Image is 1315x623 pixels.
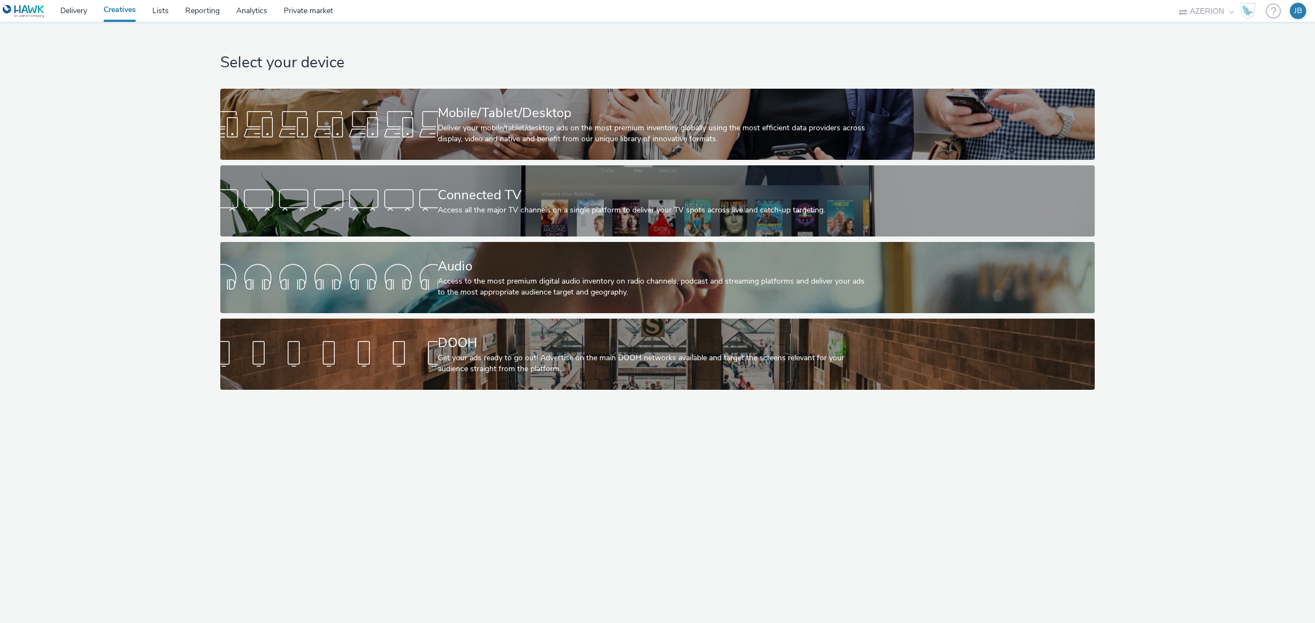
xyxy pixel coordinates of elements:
a: Mobile/Tablet/DesktopDeliver your mobile/tablet/desktop ads on the most premium inventory globall... [220,89,1094,160]
a: Connected TVAccess all the major TV channels on a single platform to deliver your TV spots across... [220,165,1094,236]
div: Access to the most premium digital audio inventory on radio channels, podcast and streaming platf... [438,276,873,298]
div: DOOH [438,333,873,353]
div: Mobile/Tablet/Desktop [438,103,873,123]
a: Hawk Academy [1239,2,1260,20]
div: JB [1294,3,1302,19]
div: Access all the major TV channels on a single platform to deliver your TV spots across live and ca... [438,205,873,216]
div: Deliver your mobile/tablet/desktop ads on the most premium inventory globally using the most effi... [438,123,873,145]
img: undefined Logo [3,4,45,18]
div: Audio [438,257,873,276]
div: Connected TV [438,186,873,205]
a: DOOHGet your ads ready to go out! Advertise on the main DOOH networks available and target the sc... [220,319,1094,390]
a: AudioAccess to the most premium digital audio inventory on radio channels, podcast and streaming ... [220,242,1094,313]
img: Hawk Academy [1239,2,1256,20]
h1: Select your device [220,53,1094,73]
div: Get your ads ready to go out! Advertise on the main DOOH networks available and target the screen... [438,353,873,375]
